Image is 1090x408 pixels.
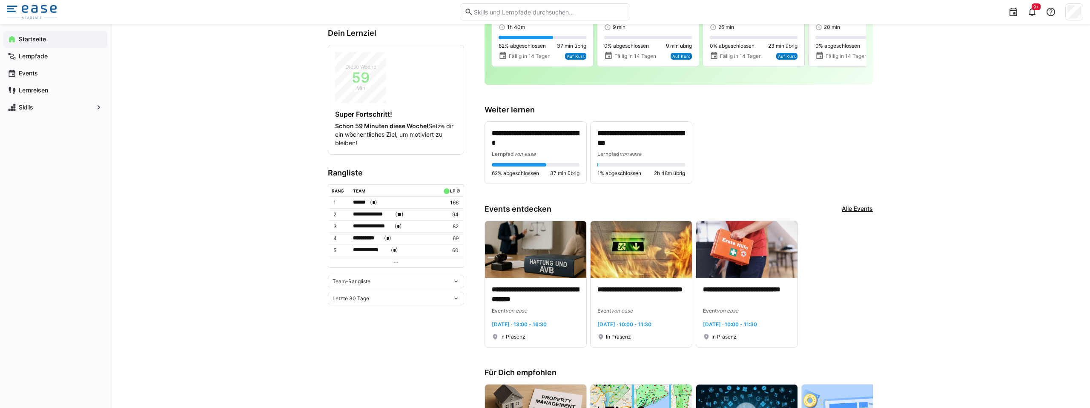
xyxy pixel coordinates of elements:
span: Fällig in 14 Tagen [509,53,551,60]
span: 62% abgeschlossen [499,43,546,49]
p: 2 [333,211,346,218]
span: Auf Kurs [672,54,690,59]
div: Team [353,188,365,193]
p: 94 [442,211,459,218]
h3: Für Dich empfohlen [485,368,873,377]
span: von ease [620,151,641,157]
span: Event [597,307,611,314]
span: von ease [514,151,536,157]
span: 0% abgeschlossen [815,43,860,49]
a: Alle Events [842,204,873,214]
img: image [696,221,797,278]
span: 62% abgeschlossen [492,170,539,177]
p: 82 [442,223,459,230]
span: Auf Kurs [778,54,796,59]
span: 0% abgeschlossen [710,43,754,49]
span: Event [703,307,717,314]
span: ( ) [391,246,398,255]
span: [DATE] · 13:00 - 16:30 [492,321,547,328]
input: Skills und Lernpfade durchsuchen… [473,8,625,16]
span: 9 min übrig [666,43,692,49]
span: ( ) [395,222,402,231]
h3: Events entdecken [485,204,551,214]
h3: Dein Lernziel [328,29,464,38]
span: von ease [611,307,633,314]
span: 20 min [824,24,840,31]
span: 2h 48m übrig [654,170,685,177]
span: Fällig in 14 Tagen [720,53,762,60]
span: Fällig in 14 Tagen [614,53,656,60]
a: ø [456,187,460,194]
img: image [485,221,586,278]
span: 25 min [718,24,734,31]
span: Fällig in 14 Tagen [826,53,867,60]
p: 5 [333,247,346,254]
span: Auf Kurs [567,54,585,59]
p: 69 [442,235,459,242]
span: 1h 40m [507,24,525,31]
span: ( ) [370,198,377,207]
span: Lernpfad [492,151,514,157]
span: 0% abgeschlossen [604,43,649,49]
span: In Präsenz [606,333,631,340]
span: Letzte 30 Tage [333,295,369,302]
span: Lernpfad [597,151,620,157]
span: 9+ [1033,4,1039,9]
span: [DATE] · 10:00 - 11:30 [703,321,757,328]
span: In Präsenz [711,333,737,340]
span: ( ) [395,210,404,219]
span: 37 min übrig [550,170,579,177]
h3: Rangliste [328,168,464,178]
span: 37 min übrig [557,43,586,49]
span: In Präsenz [500,333,525,340]
p: 3 [333,223,346,230]
div: LP [450,188,455,193]
span: 9 min [613,24,625,31]
p: 4 [333,235,346,242]
p: Setze dir ein wöchentliches Ziel, um motiviert zu bleiben! [335,122,457,147]
span: 1% abgeschlossen [597,170,641,177]
h3: Weiter lernen [485,105,873,115]
strong: Schon 59 Minuten diese Woche! [335,122,428,129]
p: 166 [442,199,459,206]
span: Team-Rangliste [333,278,370,285]
span: Event [492,307,505,314]
span: von ease [505,307,527,314]
span: [DATE] · 10:00 - 11:30 [597,321,651,328]
span: 23 min übrig [768,43,797,49]
h4: Super Fortschritt! [335,110,457,118]
span: von ease [717,307,738,314]
span: ( ) [384,234,391,243]
p: 1 [333,199,346,206]
div: Rang [332,188,344,193]
p: 60 [442,247,459,254]
img: image [591,221,692,278]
